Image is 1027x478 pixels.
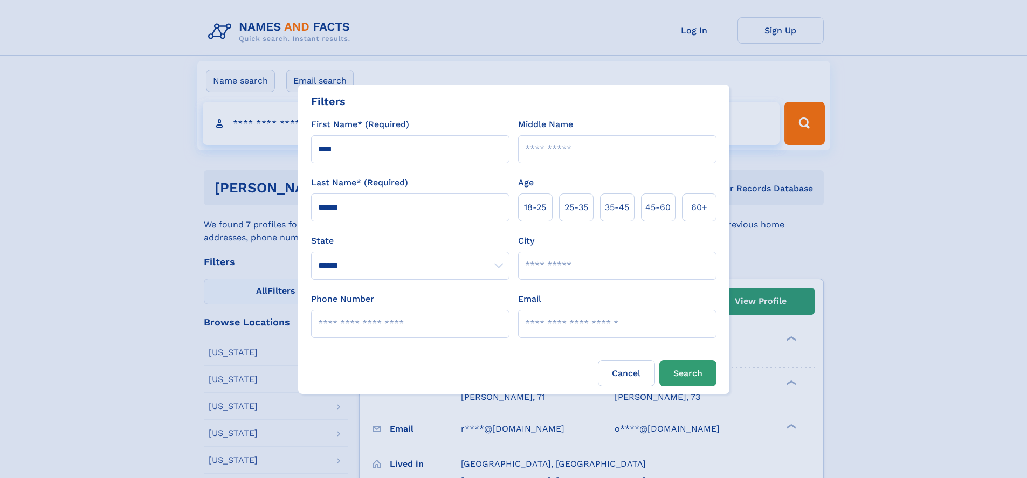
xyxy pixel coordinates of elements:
label: City [518,234,534,247]
label: Email [518,293,541,306]
span: 35‑45 [605,201,629,214]
label: Cancel [598,360,655,386]
label: Last Name* (Required) [311,176,408,189]
label: Middle Name [518,118,573,131]
span: 25‑35 [564,201,588,214]
label: State [311,234,509,247]
span: 45‑60 [645,201,671,214]
span: 18‑25 [524,201,546,214]
button: Search [659,360,716,386]
label: Phone Number [311,293,374,306]
label: Age [518,176,534,189]
span: 60+ [691,201,707,214]
label: First Name* (Required) [311,118,409,131]
div: Filters [311,93,346,109]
